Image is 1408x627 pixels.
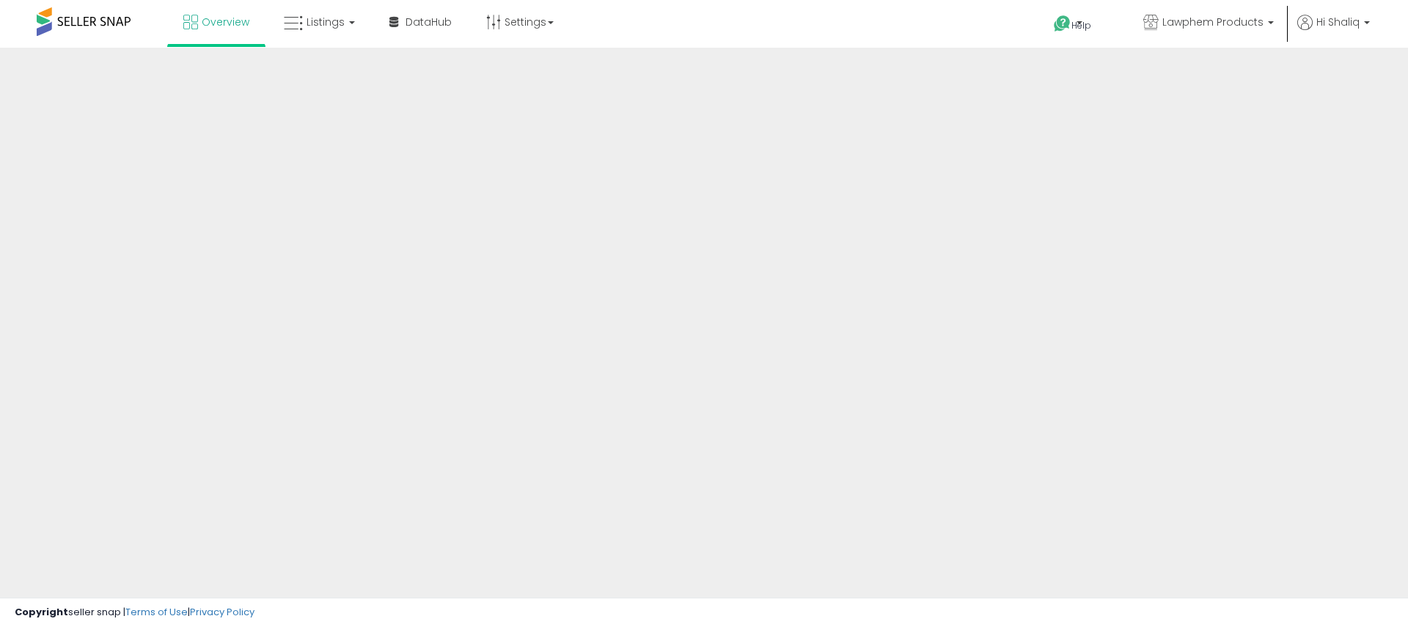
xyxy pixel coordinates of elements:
span: Hi Shaliq [1316,15,1360,29]
i: Get Help [1053,15,1071,33]
span: Overview [202,15,249,29]
span: Listings [307,15,345,29]
span: Help [1071,19,1091,32]
a: Hi Shaliq [1297,15,1370,48]
strong: Copyright [15,605,68,619]
a: Help [1042,4,1120,48]
a: Privacy Policy [190,605,254,619]
a: Terms of Use [125,605,188,619]
span: Lawphem Products [1162,15,1264,29]
span: DataHub [406,15,452,29]
div: seller snap | | [15,606,254,620]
